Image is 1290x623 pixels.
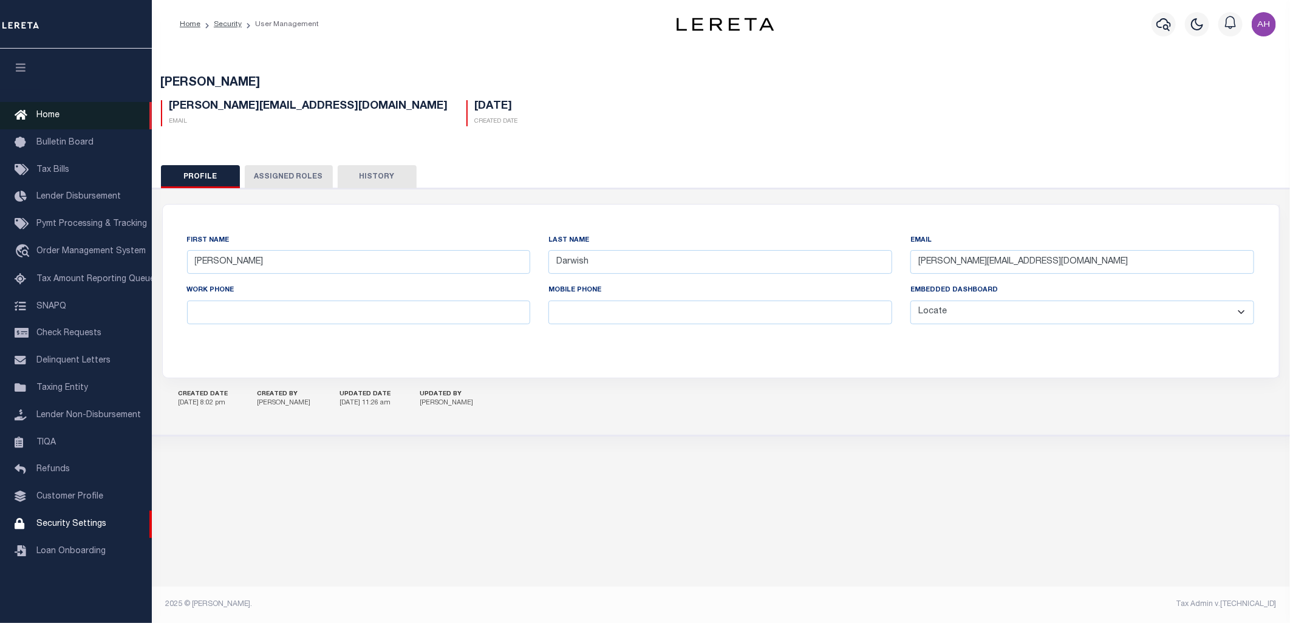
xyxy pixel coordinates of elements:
[179,398,228,409] p: [DATE] 8:02 pm
[36,356,111,365] span: Delinquent Letters
[15,244,34,260] i: travel_explore
[420,398,474,409] p: [PERSON_NAME]
[187,236,230,246] label: First Name
[340,390,391,398] h5: UPDATED DATE
[338,165,417,188] button: History
[36,138,94,147] span: Bulletin Board
[242,19,319,30] li: User Management
[214,21,242,28] a: Security
[258,390,311,398] h5: CREATED BY
[36,438,56,446] span: TIQA
[157,599,722,610] div: 2025 © [PERSON_NAME].
[475,117,518,126] p: Created Date
[36,220,147,228] span: Pymt Processing & Tracking
[36,465,70,474] span: Refunds
[1252,12,1276,36] img: svg+xml;base64,PHN2ZyB4bWxucz0iaHR0cDovL3d3dy53My5vcmcvMjAwMC9zdmciIHBvaW50ZXItZXZlbnRzPSJub25lIi...
[187,285,234,296] label: Work Phone
[548,285,601,296] label: Mobile Phone
[910,236,932,246] label: Email
[36,492,103,501] span: Customer Profile
[258,398,311,409] p: [PERSON_NAME]
[36,192,121,201] span: Lender Disbursement
[36,520,106,528] span: Security Settings
[161,77,261,89] span: [PERSON_NAME]
[36,166,69,174] span: Tax Bills
[36,247,146,256] span: Order Management System
[910,285,998,296] label: Embedded Dashboard
[36,384,88,392] span: Taxing Entity
[245,165,333,188] button: Assigned Roles
[36,302,66,310] span: SNAPQ
[475,100,518,114] h5: [DATE]
[180,21,200,28] a: Home
[161,165,240,188] button: Profile
[36,111,60,120] span: Home
[730,599,1277,610] div: Tax Admin v.[TECHNICAL_ID]
[36,547,106,556] span: Loan Onboarding
[169,100,448,114] h5: [PERSON_NAME][EMAIL_ADDRESS][DOMAIN_NAME]
[36,411,141,420] span: Lender Non-Disbursement
[36,275,155,284] span: Tax Amount Reporting Queue
[677,18,774,31] img: logo-dark.svg
[340,398,391,409] p: [DATE] 11:26 am
[548,236,589,246] label: Last Name
[420,390,474,398] h5: UPDATED BY
[169,117,448,126] p: Email
[179,390,228,398] h5: CREATED DATE
[36,329,101,338] span: Check Requests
